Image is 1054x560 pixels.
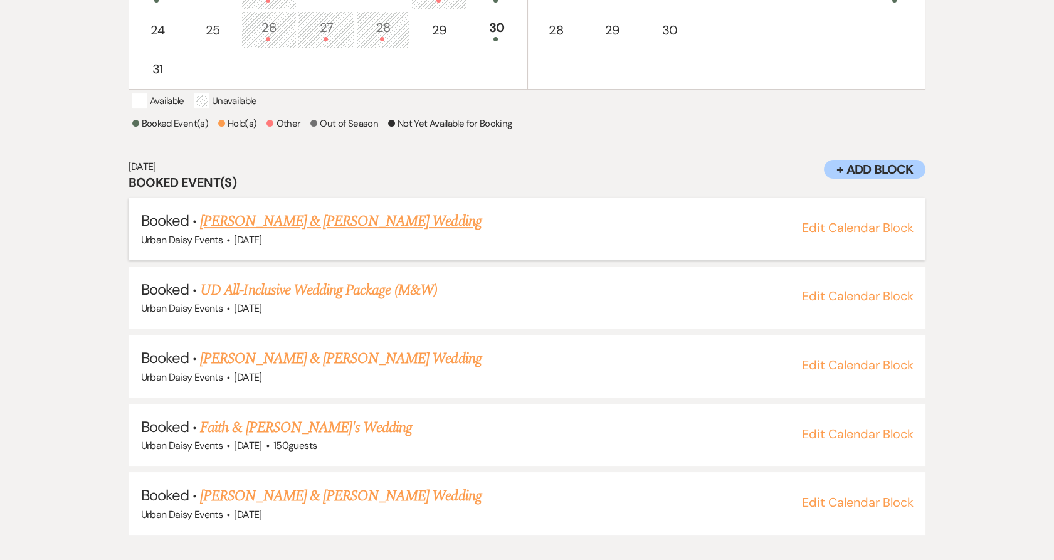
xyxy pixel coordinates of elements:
[200,416,412,439] a: Faith & [PERSON_NAME]'s Wedding
[266,116,300,131] p: Other
[388,116,512,131] p: Not Yet Available for Booking
[310,116,378,131] p: Out of Season
[200,279,437,302] a: UD All-Inclusive Wedding Package (M&W)
[141,485,189,505] span: Booked
[141,417,189,436] span: Booked
[200,210,481,233] a: [PERSON_NAME] & [PERSON_NAME] Wedding
[248,18,290,41] div: 26
[129,174,926,191] h3: Booked Event(s)
[234,371,261,384] span: [DATE]
[141,371,223,384] span: Urban Daisy Events
[194,93,257,108] p: Unavailable
[234,439,261,452] span: [DATE]
[200,485,481,507] a: [PERSON_NAME] & [PERSON_NAME] Wedding
[824,160,925,179] button: + Add Block
[141,280,189,299] span: Booked
[801,359,913,371] button: Edit Calendar Block
[141,348,189,367] span: Booked
[305,18,347,41] div: 27
[141,233,223,246] span: Urban Daisy Events
[801,221,913,234] button: Edit Calendar Block
[591,21,633,40] div: 29
[234,233,261,246] span: [DATE]
[801,496,913,509] button: Edit Calendar Block
[132,116,208,131] p: Booked Event(s)
[801,428,913,440] button: Edit Calendar Block
[141,211,189,230] span: Booked
[218,116,257,131] p: Hold(s)
[418,21,460,40] div: 29
[141,302,223,315] span: Urban Daisy Events
[475,18,519,41] div: 30
[137,21,178,40] div: 24
[234,508,261,521] span: [DATE]
[273,439,317,452] span: 150 guests
[536,21,577,40] div: 28
[648,21,691,40] div: 30
[137,60,178,78] div: 31
[801,290,913,302] button: Edit Calendar Block
[132,93,184,108] p: Available
[192,21,233,40] div: 25
[234,302,261,315] span: [DATE]
[363,18,404,41] div: 28
[129,160,926,174] h6: [DATE]
[141,439,223,452] span: Urban Daisy Events
[141,508,223,521] span: Urban Daisy Events
[200,347,481,370] a: [PERSON_NAME] & [PERSON_NAME] Wedding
